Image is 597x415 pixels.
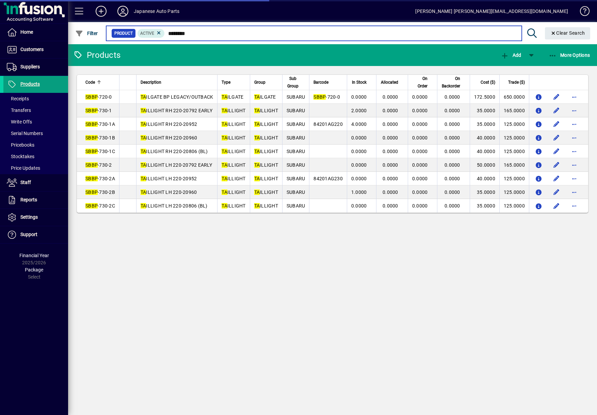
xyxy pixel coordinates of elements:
span: -720-0 [313,94,340,100]
td: 125.0000 [499,117,529,131]
span: 0.0000 [445,135,460,140]
span: 0.0000 [412,176,428,181]
em: TA [222,108,227,113]
div: In Stock [351,79,373,86]
em: TA [254,94,260,100]
em: TA [254,176,260,181]
td: 35.0000 [470,117,499,131]
span: 0.0000 [412,203,428,209]
span: -730-1C [85,149,115,154]
button: Profile [112,5,134,17]
button: Add [499,49,523,61]
td: 125.0000 [499,185,529,199]
button: Edit [551,119,562,130]
span: Serial Numbers [7,131,43,136]
span: ILLIGHT [254,135,278,140]
em: TA [141,121,146,127]
span: Trade ($) [508,79,525,86]
span: Filter [75,31,98,36]
span: 84201AG220 [313,121,343,127]
span: Product [114,30,133,37]
div: Description [141,79,213,86]
span: ILLIGHT [254,176,278,181]
span: Price Updates [7,165,40,171]
a: Price Updates [3,162,68,174]
span: -730-1B [85,135,115,140]
span: 0.0000 [445,94,460,100]
span: On Order [412,75,428,90]
em: TA [141,135,146,140]
span: Type [222,79,230,86]
a: Receipts [3,93,68,104]
span: 0.0000 [445,203,460,209]
span: Customers [20,47,44,52]
span: 0.0000 [351,162,367,168]
span: SUBARU [287,162,305,168]
span: 0.0000 [445,108,460,113]
a: Serial Numbers [3,128,68,139]
button: Edit [551,160,562,170]
span: ILLIGHT [222,135,245,140]
span: 0.0000 [383,162,398,168]
span: ILLIGHT RH 220-20952 [141,121,197,127]
em: TA [141,94,146,100]
div: On Backorder [441,75,466,90]
span: ILLIGHT [222,203,245,209]
span: Package [25,267,43,272]
td: 40.0000 [470,131,499,145]
span: Transfers [7,107,31,113]
td: 50.0000 [470,158,499,172]
button: More options [569,160,580,170]
span: 0.0000 [445,176,460,181]
a: Reports [3,192,68,209]
span: 0.0000 [383,121,398,127]
span: ILLIGHT [222,162,245,168]
span: 0.0000 [383,203,398,209]
span: ILLIGHT RH 220-20806 (BL) [141,149,208,154]
span: 0.0000 [412,189,428,195]
span: Code [85,79,95,86]
td: 35.0000 [470,185,499,199]
span: -730-1 [85,108,112,113]
span: In Stock [352,79,367,86]
span: ILLIGHT [222,121,245,127]
a: Staff [3,174,68,191]
div: Code [85,79,115,86]
span: More Options [549,52,590,58]
span: ILLIGHT LH 220-20792 EARLY [141,162,212,168]
span: ILGATE [254,94,276,100]
div: Japanese Auto Parts [134,6,179,17]
em: TA [222,203,227,209]
button: Edit [551,146,562,157]
em: SBBP [85,149,98,154]
td: 125.0000 [499,145,529,158]
div: Type [222,79,245,86]
span: -720-0 [85,94,112,100]
span: Staff [20,180,31,185]
em: SBBP [85,121,98,127]
span: 2.0000 [351,108,367,113]
em: TA [222,189,227,195]
button: Edit [551,105,562,116]
span: 0.0000 [412,135,428,140]
span: 0.0000 [412,108,428,113]
span: Financial Year [19,253,49,258]
em: TA [141,189,146,195]
span: On Backorder [441,75,460,90]
span: 0.0000 [412,149,428,154]
span: ILLIGHT [222,108,245,113]
td: 165.0000 [499,104,529,117]
span: 0.0000 [383,135,398,140]
span: Write Offs [7,119,32,124]
span: Cost ($) [481,79,495,86]
span: Receipts [7,96,29,101]
div: Products [73,50,120,61]
span: Description [141,79,161,86]
span: SUBARU [287,108,305,113]
button: Edit [551,187,562,198]
td: 35.0000 [470,199,499,213]
span: Reports [20,197,37,202]
em: TA [141,149,146,154]
span: 0.0000 [383,149,398,154]
span: ILLIGHT [254,189,278,195]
